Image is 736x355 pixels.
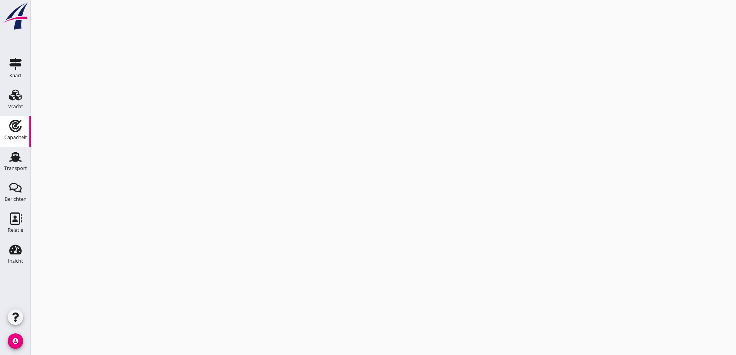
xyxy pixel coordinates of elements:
[8,104,23,109] div: Vracht
[8,258,23,263] div: Inzicht
[5,197,27,202] div: Berichten
[4,135,27,140] div: Capaciteit
[9,73,22,78] div: Kaart
[8,333,23,349] i: account_circle
[4,166,27,171] div: Transport
[8,228,23,233] div: Relatie
[2,2,29,31] img: logo-small.a267ee39.svg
